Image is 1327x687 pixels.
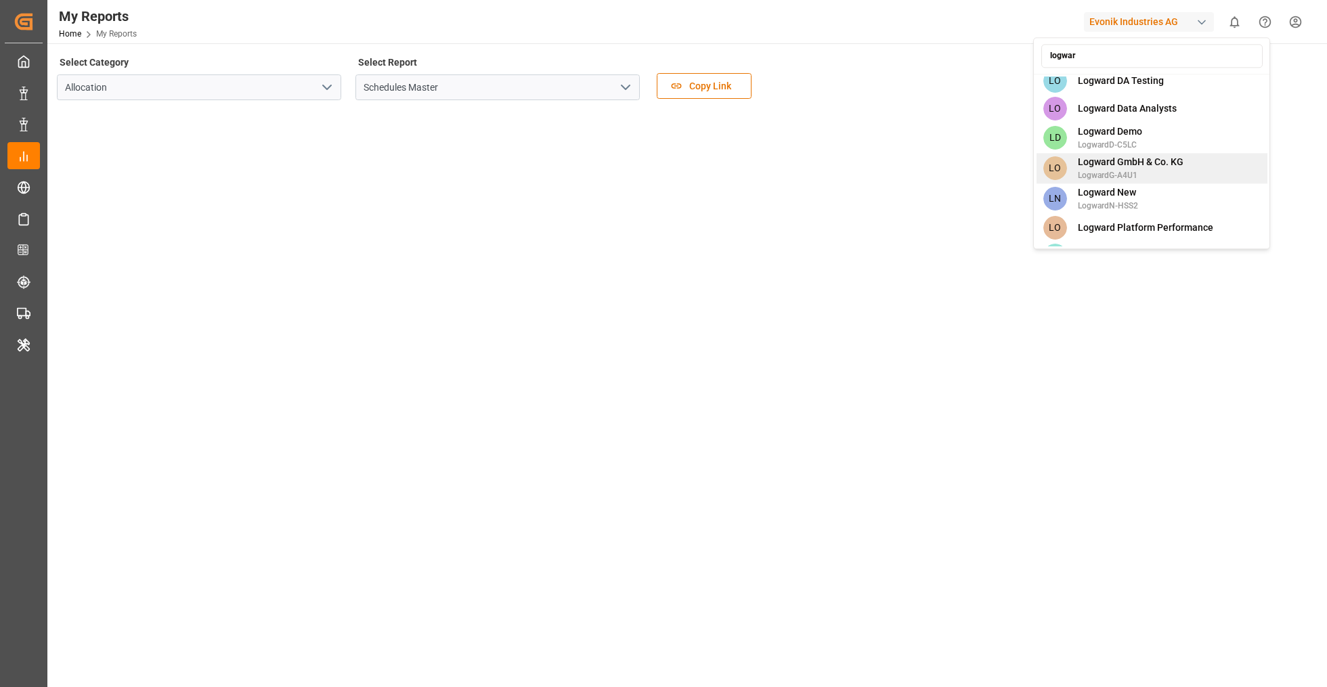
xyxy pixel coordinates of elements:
[1078,185,1138,200] span: Logward New
[1078,169,1183,181] span: LogwardG-A4U1
[1043,187,1067,210] span: LN
[1078,155,1183,169] span: Logward GmbH & Co. KG
[1078,221,1213,235] span: Logward Platform Performance
[1078,125,1142,139] span: Logward Demo
[1041,44,1263,68] input: Search an account...
[1043,156,1067,180] span: LO
[1043,244,1067,267] span: LP
[1043,126,1067,150] span: LD
[1043,216,1067,240] span: LO
[1078,74,1164,88] span: Logward DA Testing
[1043,69,1067,93] span: LO
[1043,97,1067,120] span: LO
[1078,102,1177,116] span: Logward Data Analysts
[1078,139,1142,151] span: LogwardD-C5LC
[1078,200,1138,212] span: LogwardN-HSS2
